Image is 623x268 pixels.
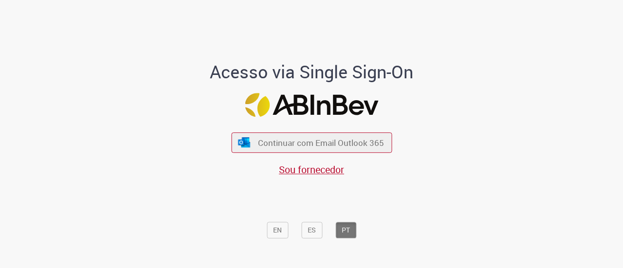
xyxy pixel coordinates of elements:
span: Continuar com Email Outlook 365 [258,137,384,148]
a: Sou fornecedor [279,163,344,176]
button: ES [301,222,322,238]
h1: Acesso via Single Sign-On [177,62,447,82]
button: PT [335,222,356,238]
button: ícone Azure/Microsoft 360 Continuar com Email Outlook 365 [231,133,392,153]
button: EN [267,222,288,238]
img: Logo ABInBev [245,93,378,117]
img: ícone Azure/Microsoft 360 [238,137,251,147]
